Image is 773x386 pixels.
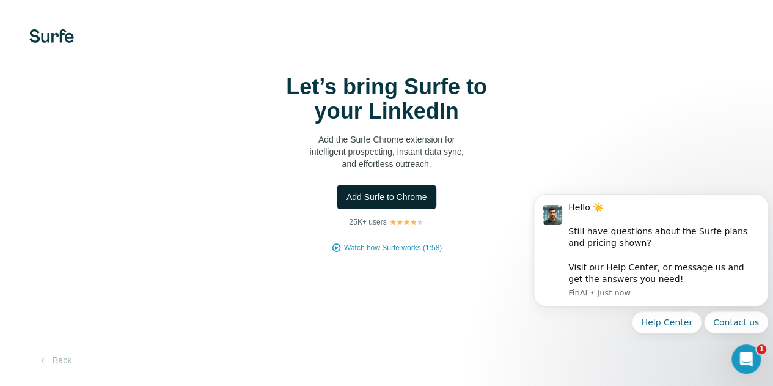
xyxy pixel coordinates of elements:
[731,344,761,374] iframe: Intercom live chat
[346,191,427,203] span: Add Surfe to Chrome
[757,344,766,354] span: 1
[29,349,80,371] button: Back
[29,29,74,43] img: Surfe's logo
[344,242,442,253] button: Watch how Surfe works (1:58)
[529,184,773,341] iframe: Intercom notifications message
[349,217,386,228] p: 25K+ users
[265,133,509,170] p: Add the Surfe Chrome extension for intelligent prospecting, instant data sync, and effortless out...
[337,185,437,209] button: Add Surfe to Chrome
[265,75,509,124] h1: Let’s bring Surfe to your LinkedIn
[389,218,424,226] img: Rating Stars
